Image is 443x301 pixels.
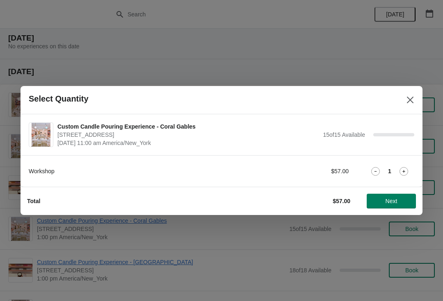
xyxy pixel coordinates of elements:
[57,122,319,131] span: Custom Candle Pouring Experience - Coral Gables
[367,194,416,208] button: Next
[29,94,89,104] h2: Select Quantity
[273,167,349,175] div: $57.00
[403,93,418,107] button: Close
[29,167,256,175] div: Workshop
[27,198,40,204] strong: Total
[32,123,51,147] img: Custom Candle Pouring Experience - Coral Gables | 154 Giralda Avenue, Coral Gables, FL, USA | Oct...
[333,198,350,204] strong: $57.00
[386,198,397,204] span: Next
[388,167,391,175] strong: 1
[57,139,319,147] span: [DATE] 11:00 am America/New_York
[57,131,319,139] span: [STREET_ADDRESS]
[323,131,365,138] span: 15 of 15 Available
